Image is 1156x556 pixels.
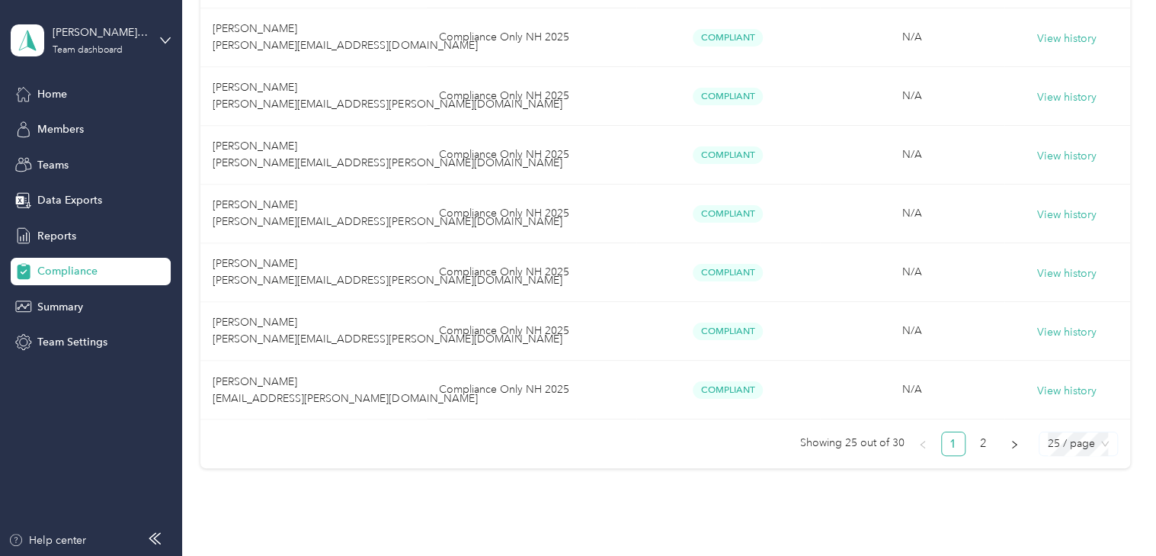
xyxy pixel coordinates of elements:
[693,381,763,399] span: Compliant
[693,29,763,47] span: Compliant
[53,24,148,40] div: [PERSON_NAME][EMAIL_ADDRESS][PERSON_NAME][DOMAIN_NAME]
[37,299,83,315] span: Summary
[37,263,98,279] span: Compliance
[8,532,86,548] button: Help center
[213,198,562,228] span: [PERSON_NAME] [PERSON_NAME][EMAIL_ADDRESS][PERSON_NAME][DOMAIN_NAME]
[693,205,763,223] span: Compliant
[902,383,922,396] span: N/A
[1048,432,1109,455] span: 25 / page
[693,264,763,281] span: Compliant
[1002,432,1026,456] button: right
[902,31,922,43] span: N/A
[213,140,562,169] span: [PERSON_NAME] [PERSON_NAME][EMAIL_ADDRESS][PERSON_NAME][DOMAIN_NAME]
[800,432,905,455] span: Showing 25 out of 30
[902,148,922,161] span: N/A
[902,265,922,278] span: N/A
[902,89,922,102] span: N/A
[911,432,935,456] li: Previous Page
[972,432,995,455] a: 2
[902,207,922,220] span: N/A
[1002,432,1026,456] li: Next Page
[1037,148,1097,165] button: View history
[213,374,477,404] span: [PERSON_NAME] [EMAIL_ADDRESS][PERSON_NAME][DOMAIN_NAME]
[427,361,636,419] td: Compliance Only NH 2025
[1037,89,1097,106] button: View history
[213,316,562,345] span: [PERSON_NAME] [PERSON_NAME][EMAIL_ADDRESS][PERSON_NAME][DOMAIN_NAME]
[1037,31,1097,47] button: View history
[37,157,69,173] span: Teams
[1039,432,1118,456] div: Page Size
[427,185,636,243] td: Compliance Only NH 2025
[941,432,965,456] li: 1
[37,192,102,208] span: Data Exports
[427,8,636,67] td: Compliance Only NH 2025
[213,257,562,287] span: [PERSON_NAME] [PERSON_NAME][EMAIL_ADDRESS][PERSON_NAME][DOMAIN_NAME]
[427,243,636,302] td: Compliance Only NH 2025
[1071,471,1156,556] iframe: Everlance-gr Chat Button Frame
[427,302,636,361] td: Compliance Only NH 2025
[902,324,922,337] span: N/A
[972,432,996,456] li: 2
[37,228,76,244] span: Reports
[427,126,636,185] td: Compliance Only NH 2025
[53,46,123,55] div: Team dashboard
[911,432,935,456] button: left
[37,334,107,350] span: Team Settings
[918,440,927,449] span: left
[37,121,84,137] span: Members
[693,323,763,340] span: Compliant
[693,146,763,164] span: Compliant
[1037,324,1097,341] button: View history
[1037,383,1097,400] button: View history
[942,432,965,455] a: 1
[427,67,636,126] td: Compliance Only NH 2025
[213,81,562,111] span: [PERSON_NAME] [PERSON_NAME][EMAIL_ADDRESS][PERSON_NAME][DOMAIN_NAME]
[213,22,477,52] span: [PERSON_NAME] [PERSON_NAME][EMAIL_ADDRESS][DOMAIN_NAME]
[37,86,67,102] span: Home
[1010,440,1019,449] span: right
[1037,265,1097,282] button: View history
[1037,207,1097,223] button: View history
[693,88,763,105] span: Compliant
